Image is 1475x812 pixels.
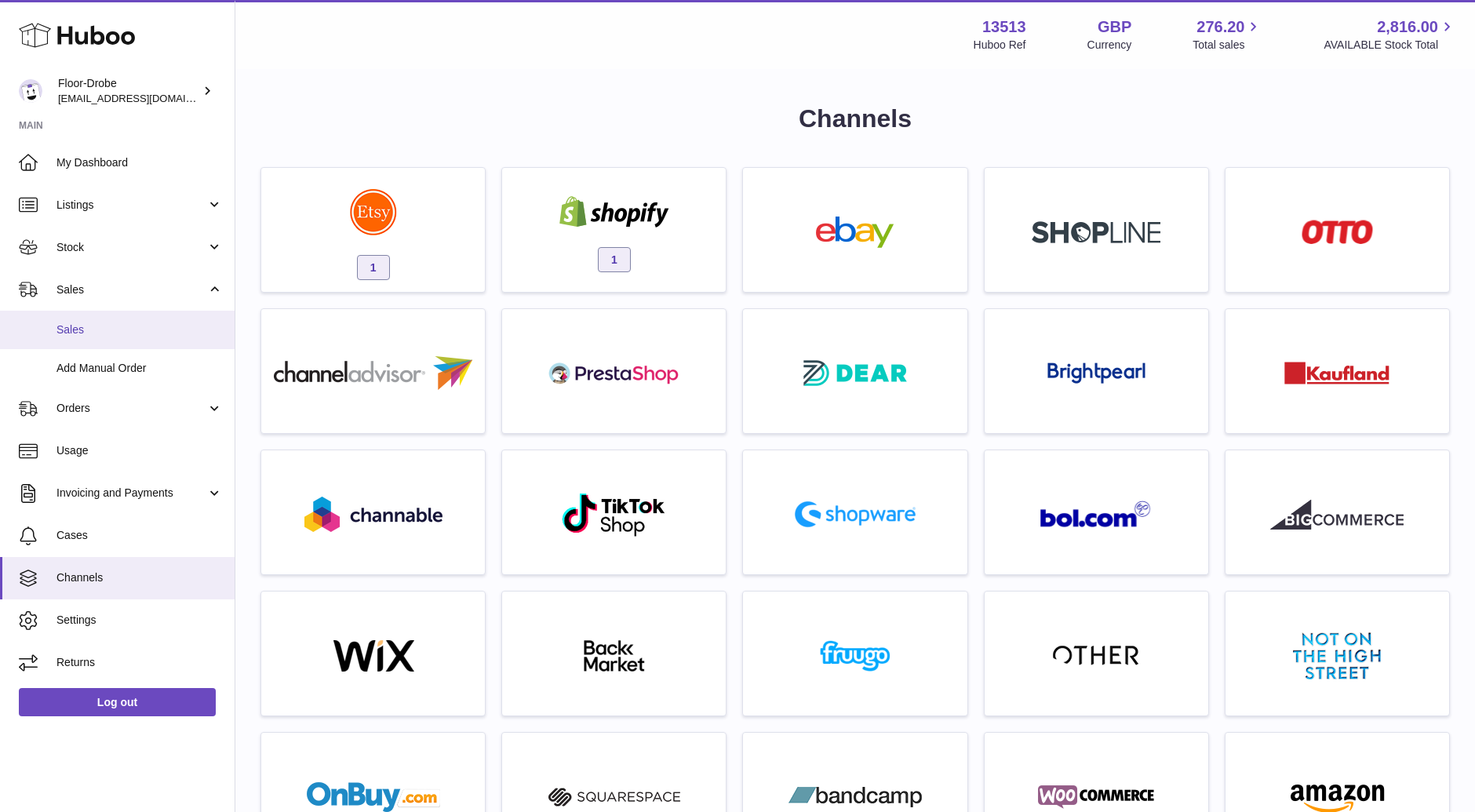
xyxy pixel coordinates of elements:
[1324,38,1456,53] span: AVAILABLE Stock Total
[510,317,718,425] a: roseta-prestashop
[548,196,681,228] img: shopify
[357,255,390,280] span: 1
[1293,632,1381,679] img: notonthehighstreet
[1270,499,1404,530] img: roseta-bigcommerce
[1233,458,1441,566] a: roseta-bigcommerce
[1302,220,1373,244] img: roseta-otto
[1053,644,1139,668] img: other
[350,188,397,235] img: roseta-etsy
[510,458,718,566] a: roseta-tiktokshop
[982,16,1026,38] strong: 13513
[992,317,1200,425] a: roseta-brightpearl
[56,155,223,170] span: My Dashboard
[1233,176,1441,284] a: roseta-otto
[269,176,477,284] a: roseta-etsy 1
[510,599,718,708] a: backmarket
[56,361,223,376] span: Add Manual Order
[1233,599,1441,708] a: notonthehighstreet
[307,640,440,672] img: wix
[56,322,223,337] span: Sales
[751,599,959,708] a: fruugo
[992,176,1200,284] a: roseta-shopline
[58,76,199,106] div: Floor-Drobe
[1324,16,1456,53] a: 2,816.00 AVAILABLE Stock Total
[1193,16,1262,53] a: 276.20 Total sales
[548,640,681,672] img: backmarket
[974,38,1026,53] div: Huboo Ref
[992,458,1200,566] a: roseta-bol
[19,79,42,103] img: jthurling@live.com
[56,528,223,543] span: Cases
[19,688,216,716] a: Log out
[510,176,718,284] a: shopify 1
[1032,221,1160,243] img: roseta-shopline
[548,358,681,389] img: roseta-prestashop
[304,497,442,532] img: roseta-channable
[269,458,477,566] a: roseta-channable
[56,486,206,501] span: Invoicing and Payments
[1087,38,1132,53] div: Currency
[598,247,631,272] span: 1
[751,317,959,425] a: roseta-dear
[561,492,667,537] img: roseta-tiktokshop
[751,458,959,566] a: roseta-shopware
[56,570,223,585] span: Channels
[56,240,206,255] span: Stock
[1196,16,1244,38] span: 276.20
[1047,362,1145,384] img: roseta-brightpearl
[788,640,922,672] img: fruugo
[992,599,1200,708] a: other
[260,102,1450,136] h1: Channels
[56,198,206,213] span: Listings
[1284,362,1389,384] img: roseta-kaufland
[56,613,223,628] span: Settings
[56,443,223,458] span: Usage
[269,317,477,425] a: roseta-channel-advisor
[1377,16,1438,38] span: 2,816.00
[788,495,922,533] img: roseta-shopware
[58,92,231,104] span: [EMAIL_ADDRESS][DOMAIN_NAME]
[274,356,472,390] img: roseta-channel-advisor
[269,599,477,708] a: wix
[1040,501,1152,528] img: roseta-bol
[1233,317,1441,425] a: roseta-kaufland
[799,355,912,391] img: roseta-dear
[56,401,206,416] span: Orders
[1098,16,1131,38] strong: GBP
[1193,38,1262,53] span: Total sales
[788,217,922,248] img: ebay
[56,655,223,670] span: Returns
[751,176,959,284] a: ebay
[56,282,206,297] span: Sales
